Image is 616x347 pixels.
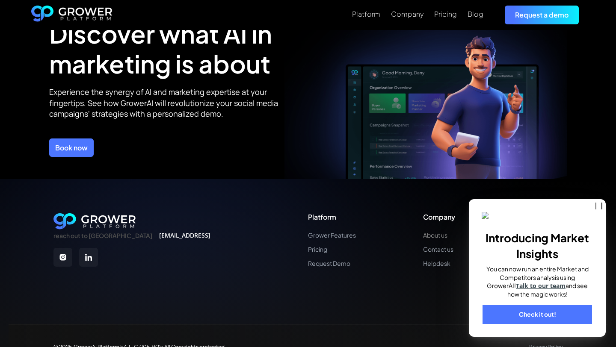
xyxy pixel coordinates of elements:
b: Introducing Market Insights [486,231,589,260]
a: About us [423,232,455,239]
p: You can now run an entire Market and Competitors analysis using GrowerAI! and see how the magic w... [482,265,593,298]
div: Discover what AI in marketing is about [49,19,284,78]
div: Pricing [434,10,457,18]
a: Grower Features [308,232,356,239]
div: Company [391,10,423,18]
a: Company [391,9,423,19]
a: Contact us [423,246,455,253]
a: Check it out! [483,305,592,324]
a: Pricing [308,246,356,253]
a: Blog [468,9,483,19]
button: close [595,203,602,209]
a: Book now [49,138,94,157]
a: home [31,6,113,24]
a: Pricing [434,9,457,19]
a: Helpdesk [423,260,455,267]
div: Platform [352,10,380,18]
div: reach out to [GEOGRAPHIC_DATA] [53,232,152,239]
div: Company [423,213,455,221]
a: Platform [352,9,380,19]
div: Blog [468,10,483,18]
a: Request a demo [505,6,579,24]
a: [EMAIL_ADDRESS] [159,232,210,239]
p: Experience the synergy of AI and marketing expertise at your fingertips. See how GrowerAI will re... [49,87,284,119]
a: Request Demo [308,260,356,267]
a: Talk to our team [516,282,566,290]
div: Platform [308,213,356,221]
img: _p793ks5ak-banner [482,212,593,220]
